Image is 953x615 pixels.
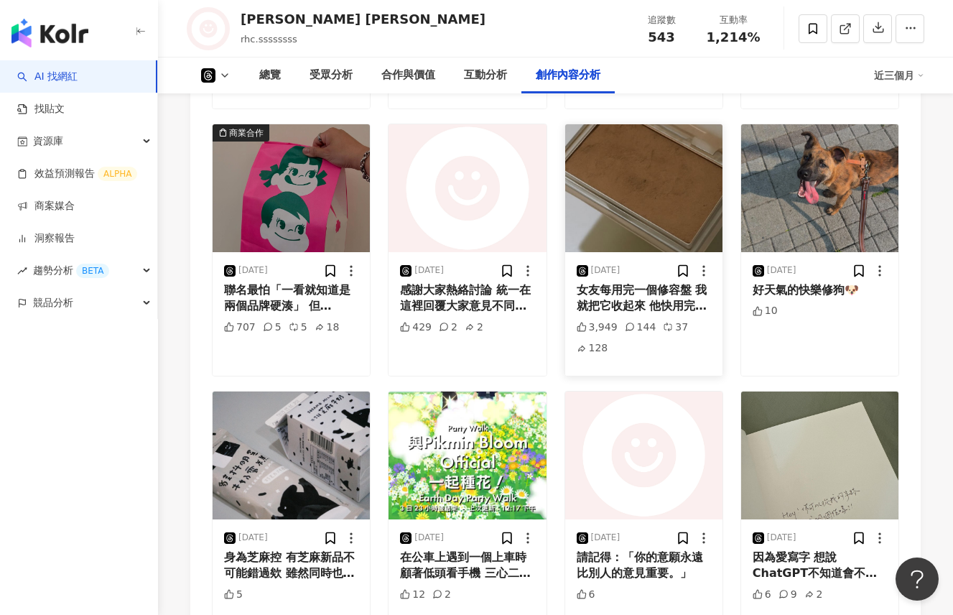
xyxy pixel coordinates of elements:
div: 6 [577,588,595,602]
div: 身為芝麻控 有芝麻新品不可能錯過欸 雖然同時也是[PERSON_NAME]老闆貼圖忠實消費者 但對芝麻信仰忠誠還是得說實話 芝麻牛奶比想像中濃醇香(抱歉引用他牌)得分！ 牛奶雪糕光是設計，個人私... [224,550,358,582]
div: [DATE] [767,264,796,277]
div: 3,949 [577,320,618,335]
button: 商業合作 [213,124,370,252]
div: 互動分析 [464,67,507,84]
div: [DATE] [591,532,620,544]
a: 效益預測報告ALPHA [17,167,137,181]
div: 5 [289,320,307,335]
span: rhc.ssssssss [241,34,297,45]
img: logo [11,19,88,47]
div: [DATE] [767,532,796,544]
span: 資源庫 [33,125,63,157]
img: post-image [213,124,370,252]
a: 商案媒合 [17,199,75,213]
div: [PERSON_NAME] [PERSON_NAME] [241,10,485,28]
div: 追蹤數 [634,13,689,27]
div: [DATE] [414,532,444,544]
img: post-image [565,124,722,252]
img: post-image [213,392,370,519]
div: 5 [224,588,243,602]
div: 互動率 [706,13,761,27]
span: 趨勢分析 [33,254,109,287]
img: post-image [565,392,722,519]
div: [DATE] [591,264,620,277]
img: KOL Avatar [187,7,230,50]
div: 感謝大家熱絡討論 統一在這裡回覆大家意見不同的留言 原本僅出於好奇餘粉不要浪費可以怎麼運用 所以嘗試實踐看看想法 卻沒有多思考可能造成的肌膚狀況 真心感謝許多脆友的善意提醒🙏🏼 重組後的修容盤也... [400,282,534,315]
img: post-image [741,392,898,519]
div: 因為愛寫字 想說ChatGPT不知道會不會看字算命 玩一下 結果嚇爛⋯也太赤裸！！ 需要邊界感、對自己要求高 就是一個自己讓自己很累的人🫥 [753,550,887,582]
div: 2 [439,320,457,335]
div: 在公車上遇到一個上車時顧著低頭看手機 三心二意不知道要坐哪一個位子 莽莽撞撞的人 不只撞到人 還擋住後面上車的人沒辦法走到後排座位 看到[PERSON_NAME]又不懂道歉的人 整個超上火🔥 我... [400,550,534,582]
div: [DATE] [238,264,268,277]
div: 429 [400,320,432,335]
div: 2 [465,320,483,335]
div: 受眾分析 [310,67,353,84]
div: 創作內容分析 [536,67,600,84]
div: 近三個月 [874,64,924,87]
div: 10 [753,304,778,318]
div: 128 [577,341,608,356]
span: rise [17,266,27,276]
a: searchAI 找網紅 [17,70,78,84]
div: 5 [263,320,282,335]
div: 商業合作 [229,126,264,140]
a: 洞察報告 [17,231,75,246]
div: 9 [778,588,797,602]
div: [DATE] [414,264,444,277]
div: 女友每用完一個修容盤 我就把它收起來 他快用完第三個的時候 我說你先不要買新的 然後生出一盒給他 他以為我幫他買的 但我只是看修容盤每一個都剩邊邊角角覺得浪費 所以把三塊修容盤的邊角刮下來 在紙... [577,282,711,315]
div: 6 [753,588,771,602]
img: post-image [741,124,898,252]
span: 競品分析 [33,287,73,319]
img: post-image [389,392,546,519]
div: 2 [804,588,823,602]
a: 找貼文 [17,102,65,116]
div: 12 [400,588,425,602]
div: 好天氣的快樂修狗🐶 [753,282,887,298]
div: 707 [224,320,256,335]
span: 543 [648,29,675,45]
iframe: Help Scout Beacon - Open [896,558,939,601]
div: 18 [315,320,340,335]
span: 1,214% [707,30,761,45]
div: [DATE] [238,532,268,544]
div: 總覽 [259,67,281,84]
div: 2 [432,588,451,602]
div: BETA [76,264,109,278]
div: 37 [663,320,688,335]
div: 144 [625,320,656,335]
div: 合作與價值 [381,67,435,84]
img: post-image [389,124,546,252]
div: 聯名最怕「一看就知道是兩個品牌硬湊」 但CAFE!N總能做出「啊～本來就該這樣」的感覺 真的蠻強的✨ 就算我沒有迷它聯名的IP 也會因為設計感和美感兼具這點被打中 如果CAFE!N辦聯名杯特展 ... [224,282,358,315]
div: 請記得：「你的意願永遠比別人的意見重要。」 [577,550,711,582]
